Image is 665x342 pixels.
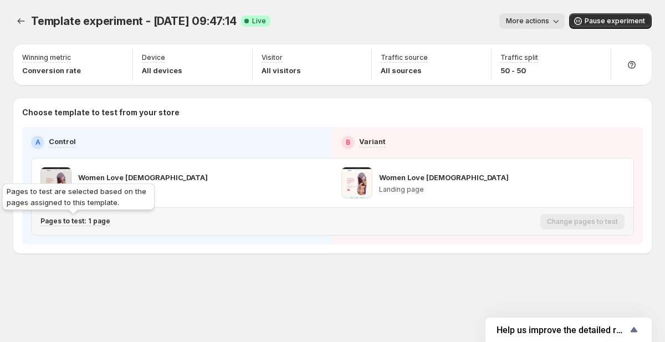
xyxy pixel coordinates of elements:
button: Experiments [13,13,29,29]
p: Landing page [379,185,509,194]
p: Winning metric [22,53,71,62]
h2: B [346,138,350,147]
p: Women Love [DEMOGRAPHIC_DATA] [379,172,509,183]
p: All sources [381,65,428,76]
p: All devices [142,65,182,76]
button: Pause experiment [569,13,652,29]
p: Choose template to test from your store [22,107,643,118]
p: Traffic split [500,53,538,62]
p: Pages to test: 1 page [40,217,110,226]
p: Variant [359,136,386,147]
span: Template experiment - [DATE] 09:47:14 [31,14,237,28]
img: Women Love Jesus [40,167,71,198]
button: More actions [499,13,565,29]
span: Help us improve the detailed report for A/B campaigns [497,325,627,335]
p: 50 - 50 [500,65,538,76]
p: Women Love [DEMOGRAPHIC_DATA] [78,172,208,183]
span: More actions [506,17,549,25]
h2: A [35,138,40,147]
p: Visitor [262,53,283,62]
p: Control [49,136,76,147]
p: All visitors [262,65,301,76]
img: Women Love Jesus [341,167,372,198]
p: Device [142,53,165,62]
span: Pause experiment [585,17,645,25]
button: Show survey - Help us improve the detailed report for A/B campaigns [497,323,641,336]
p: Conversion rate [22,65,81,76]
p: Traffic source [381,53,428,62]
span: Live [252,17,266,25]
